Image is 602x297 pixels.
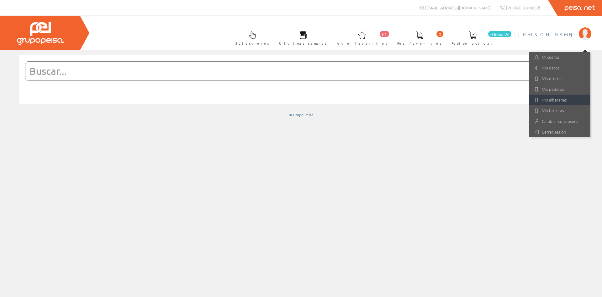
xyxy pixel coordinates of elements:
[397,41,442,46] font: Ped. favoritos
[529,63,590,73] a: Mis datos
[229,26,272,49] a: Selectores
[529,84,590,95] a: Mis pedidos
[542,107,564,113] font: Mis facturas
[289,112,313,117] font: © Grupo Peisa
[490,32,509,37] font: 0 líneas/s
[529,116,590,127] a: Cambiar contraseña
[542,75,562,81] font: Mis ofertas
[518,26,591,32] a: [PERSON_NAME]
[542,97,567,103] font: Mis albaranes
[330,26,391,49] a: 61 Arte. favoritos
[542,129,566,135] font: Cerrar sesión
[279,41,327,46] font: Últimas compras
[235,41,269,46] font: Selectores
[529,95,590,105] a: Mis albaranes
[542,118,578,124] font: Cambiar contraseña
[25,62,561,80] input: Buscar...
[529,105,590,116] a: Mis facturas
[542,54,559,60] font: Mi cuenta
[542,86,564,92] font: Mis pedidos
[17,22,64,45] img: Grupo Peisa
[382,32,387,37] font: 61
[425,5,491,10] font: [EMAIL_ADDRESS][DOMAIN_NAME]
[529,52,590,63] a: Mi cuenta
[439,32,441,37] font: 0
[529,127,590,137] a: Cerrar sesión
[451,41,494,46] font: Pedido actual
[337,41,388,46] font: Arte. favoritos
[506,5,540,10] font: [PHONE_NUMBER]
[529,73,590,84] a: Mis ofertas
[273,26,330,49] a: Últimas compras
[542,65,560,71] font: Mis datos
[518,31,576,37] font: [PERSON_NAME]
